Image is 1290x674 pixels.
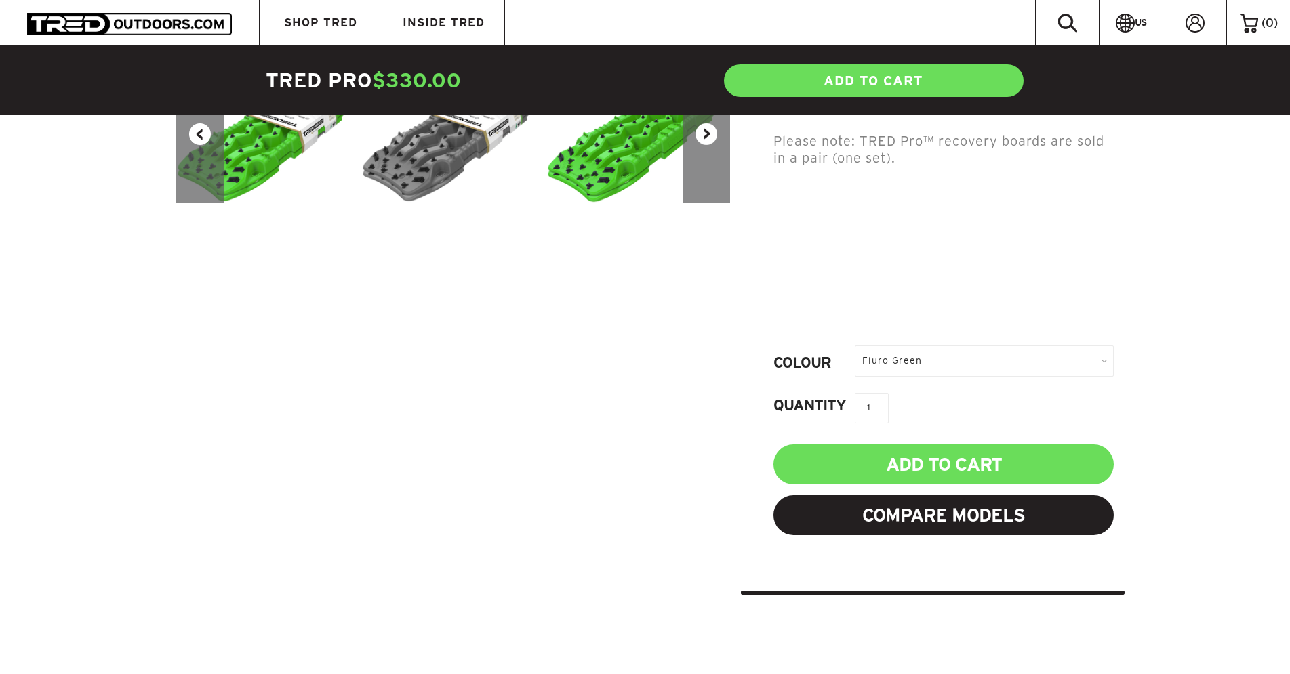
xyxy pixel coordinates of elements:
img: TRED_Pro_ISO-Green_300x.png [176,65,361,203]
a: ADD TO CART [723,63,1025,98]
span: Please note: TRED Pro™ recovery boards are sold in a pair (one set). [773,133,1104,165]
img: cart-icon [1240,13,1258,32]
button: Previous [176,65,224,203]
label: Colour [773,355,855,375]
input: Add to Cart [773,444,1114,484]
button: Next [683,65,730,203]
img: TRED_Pro_ISO_GREEN_x2_40eeb962-f01a-4fbf-a891-2107ed5b4955_300x.png [546,65,731,203]
span: ( ) [1262,17,1278,29]
div: Fluro Green [855,345,1114,376]
span: INSIDE TRED [403,17,485,28]
a: Compare Models [773,495,1114,535]
span: SHOP TRED [284,17,357,28]
img: TRED Outdoors America [27,13,232,35]
h4: TRED Pro [266,67,645,94]
img: TRED_Pro_ISO-Grey_300x.png [361,65,546,203]
label: Quantity [773,398,855,418]
span: $330.00 [372,69,462,91]
span: 0 [1266,16,1274,29]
